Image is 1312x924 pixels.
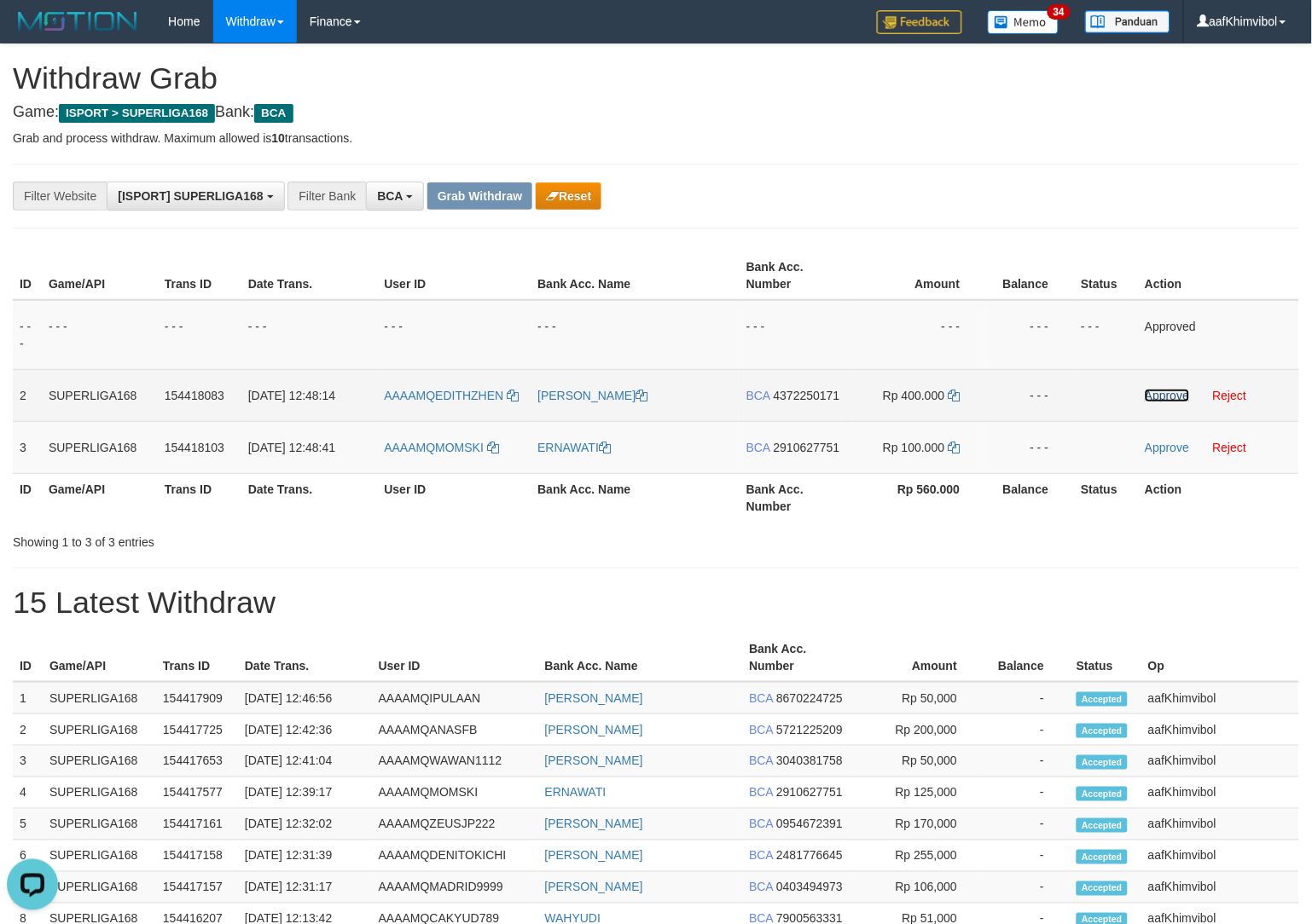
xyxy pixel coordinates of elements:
span: BCA [377,189,403,203]
td: - - - [985,421,1074,473]
span: Accepted [1077,787,1128,801]
td: 154417161 [156,809,238,840]
td: SUPERLIGA168 [42,369,158,421]
a: [PERSON_NAME] [545,817,643,831]
td: aafKhimvibol [1141,840,1299,872]
div: Showing 1 to 3 of 3 entries [13,527,534,551]
td: aafKhimvibol [1141,714,1299,746]
td: Rp 125,000 [852,777,983,809]
th: Status [1070,633,1141,682]
td: - [983,840,1070,872]
th: Balance [985,251,1074,300]
th: Date Trans. [241,473,378,522]
span: Accepted [1077,881,1128,896]
td: Rp 50,000 [852,682,983,714]
span: Copy 2481776645 to clipboard [776,849,843,863]
span: BCA [749,754,773,768]
button: Reset [536,182,601,210]
strong: 10 [271,131,285,145]
th: Date Trans. [241,251,378,300]
td: SUPERLIGA168 [43,872,156,904]
div: Filter Website [13,182,107,211]
td: aafKhimvibol [1141,682,1299,714]
td: 5 [13,809,43,840]
span: Rp 400.000 [883,389,944,402]
span: BCA [749,723,773,736]
td: Rp 255,000 [852,840,983,872]
span: BCA [749,817,773,831]
td: Approved [1138,300,1299,370]
td: aafKhimvibol [1141,777,1299,809]
th: Bank Acc. Number [740,251,852,300]
button: Open LiveChat chat widget [7,7,58,58]
span: Copy 2910627751 to clipboard [774,441,840,454]
td: - - - [241,300,378,370]
td: - [983,872,1070,904]
span: BCA [749,881,773,894]
th: Bank Acc. Name [531,251,740,300]
span: BCA [749,691,773,705]
img: Feedback.jpg [877,10,962,34]
span: BCA [749,849,773,863]
td: AAAAMQIPULAAN [372,682,538,714]
td: 154417158 [156,840,238,872]
th: Action [1138,251,1299,300]
td: [DATE] 12:39:17 [238,777,372,809]
h4: Game: Bank: [13,104,1299,121]
h1: Withdraw Grab [13,61,1299,95]
a: Copy 400000 to clipboard [948,389,960,402]
img: panduan.png [1085,10,1170,33]
td: [DATE] 12:41:04 [238,746,372,777]
span: Accepted [1077,724,1128,738]
span: AAAAMQMOMSKI [384,441,484,454]
td: - - - [1074,300,1138,370]
td: SUPERLIGA168 [43,840,156,872]
a: [PERSON_NAME] [545,691,643,705]
a: [PERSON_NAME] [545,849,643,863]
td: - - - [985,300,1074,370]
td: [DATE] 12:31:17 [238,872,372,904]
a: Reject [1213,441,1247,454]
img: Button%20Memo.svg [988,10,1059,34]
span: BCA [749,786,773,800]
a: [PERSON_NAME] [545,723,643,736]
td: - - - [13,300,42,370]
a: ERNAWATI [545,786,607,800]
td: SUPERLIGA168 [43,809,156,840]
td: - [983,809,1070,840]
span: Accepted [1077,818,1128,833]
td: - - - [985,369,1074,421]
td: [DATE] 12:32:02 [238,809,372,840]
span: AAAAMQEDITHZHEN [384,389,503,402]
th: Game/API [42,473,158,522]
span: 154418103 [165,441,224,454]
td: aafKhimvibol [1141,809,1299,840]
span: Accepted [1077,850,1128,864]
td: - - - [740,300,852,370]
th: Rp 560.000 [852,473,986,522]
td: 3 [13,421,42,473]
span: BCA [254,104,293,123]
span: BCA [746,389,770,402]
td: 154417577 [156,777,238,809]
th: Bank Acc. Number [742,633,852,682]
p: Grab and process withdraw. Maximum allowed is transactions. [13,130,1299,147]
span: Rp 100.000 [883,441,944,454]
th: Game/API [43,633,156,682]
td: AAAAMQZEUSJP222 [372,809,538,840]
a: [PERSON_NAME] [537,389,647,402]
td: - [983,682,1070,714]
a: [PERSON_NAME] [545,881,643,894]
td: AAAAMQMOMSKI [372,777,538,809]
td: AAAAMQDENITOKICHI [372,840,538,872]
th: Trans ID [156,633,238,682]
td: AAAAMQWAWAN1112 [372,746,538,777]
td: - [983,746,1070,777]
td: Rp 200,000 [852,714,983,746]
th: Status [1074,251,1138,300]
span: Copy 5721225209 to clipboard [776,723,843,736]
th: User ID [377,473,531,522]
th: Game/API [42,251,158,300]
td: 2 [13,714,43,746]
th: Trans ID [158,473,241,522]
